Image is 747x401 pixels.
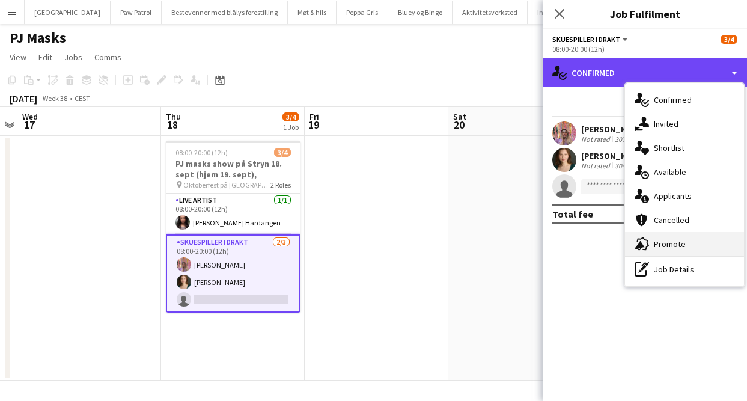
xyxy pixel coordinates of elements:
[625,136,744,160] div: Shortlist
[552,208,593,220] div: Total fee
[308,118,319,132] span: 19
[451,118,466,132] span: 20
[625,112,744,136] div: Invited
[543,58,747,87] div: Confirmed
[175,148,228,157] span: 08:00-20:00 (12h)
[270,180,291,189] span: 2 Roles
[40,94,70,103] span: Week 38
[164,118,181,132] span: 18
[10,52,26,63] span: View
[552,35,620,44] span: Skuespiller i drakt
[166,194,300,234] app-card-role: Live artist1/108:00-20:00 (12h)[PERSON_NAME] Hardangen
[183,180,270,189] span: Oktoberfest på [GEOGRAPHIC_DATA]
[166,141,300,313] app-job-card: 08:00-20:00 (12h)3/4PJ masks show på Stryn 18. sept (hjem 19. sept), Oktoberfest på [GEOGRAPHIC_D...
[721,35,737,44] span: 3/4
[581,124,645,135] div: [PERSON_NAME]
[309,111,319,122] span: Fri
[25,1,111,24] button: [GEOGRAPHIC_DATA]
[625,257,744,281] div: Job Details
[38,52,52,63] span: Edit
[166,158,300,180] h3: PJ masks show på Stryn 18. sept (hjem 19. sept),
[90,49,126,65] a: Comms
[282,112,299,121] span: 3/4
[625,88,744,112] div: Confirmed
[625,160,744,184] div: Available
[528,1,559,24] button: Info
[612,161,643,170] div: 304.6km
[166,234,300,313] app-card-role: Skuespiller i drakt2/308:00-20:00 (12h)[PERSON_NAME][PERSON_NAME]
[283,123,299,132] div: 1 Job
[10,29,66,47] h1: PJ Masks
[162,1,288,24] button: Bestevenner med blålys forestilling
[625,208,744,232] div: Cancelled
[625,184,744,208] div: Applicants
[337,1,388,24] button: Peppa Gris
[75,94,90,103] div: CEST
[453,1,528,24] button: Aktivitetsverksted
[274,148,291,157] span: 3/4
[10,93,37,105] div: [DATE]
[59,49,87,65] a: Jobs
[388,1,453,24] button: Bluey og Bingo
[625,232,744,256] div: Promote
[64,52,82,63] span: Jobs
[581,150,645,161] div: [PERSON_NAME]
[5,49,31,65] a: View
[581,135,612,144] div: Not rated
[552,35,630,44] button: Skuespiller i drakt
[612,135,643,144] div: 307.8km
[34,49,57,65] a: Edit
[288,1,337,24] button: Møt & hils
[581,161,612,170] div: Not rated
[22,111,38,122] span: Wed
[166,111,181,122] span: Thu
[552,44,737,54] div: 08:00-20:00 (12h)
[20,118,38,132] span: 17
[453,111,466,122] span: Sat
[111,1,162,24] button: Paw Patrol
[94,52,121,63] span: Comms
[543,6,747,22] h3: Job Fulfilment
